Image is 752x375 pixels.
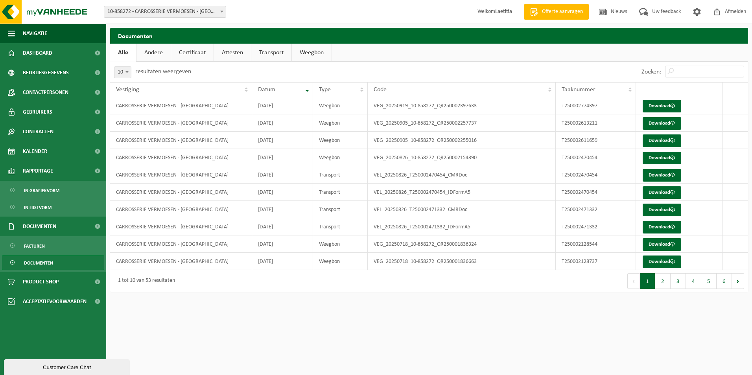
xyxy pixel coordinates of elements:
td: T250002128737 [556,253,636,270]
button: Previous [627,273,640,289]
td: Weegbon [313,132,367,149]
td: T250002611659 [556,132,636,149]
td: Weegbon [313,235,367,253]
td: Weegbon [313,114,367,132]
td: CARROSSERIE VERMOESEN - [GEOGRAPHIC_DATA] [110,114,252,132]
td: [DATE] [252,201,313,218]
button: 5 [701,273,717,289]
a: Download [643,134,681,147]
button: 6 [717,273,732,289]
span: Offerte aanvragen [540,8,585,16]
td: Transport [313,184,367,201]
span: Datum [258,86,275,93]
span: Vestiging [116,86,139,93]
a: Attesten [214,44,251,62]
td: CARROSSERIE VERMOESEN - [GEOGRAPHIC_DATA] [110,201,252,218]
td: T250002613211 [556,114,636,132]
a: Certificaat [171,44,214,62]
div: 1 tot 10 van 53 resultaten [114,274,175,288]
td: CARROSSERIE VERMOESEN - [GEOGRAPHIC_DATA] [110,97,252,114]
a: Download [643,238,681,251]
td: VEG_20250919_10-858272_QR250002397633 [368,97,556,114]
span: Navigatie [23,24,47,43]
span: Type [319,86,331,93]
a: In lijstvorm [2,200,104,215]
td: VEG_20250718_10-858272_QR250001836324 [368,235,556,253]
a: Download [643,169,681,182]
td: T250002470454 [556,184,636,201]
span: 10 [114,67,131,78]
td: VEL_20250826_T250002471332_IDFormA5 [368,218,556,235]
span: In grafiekvorm [24,183,59,198]
a: Download [643,152,681,164]
td: [DATE] [252,114,313,132]
td: [DATE] [252,218,313,235]
td: CARROSSERIE VERMOESEN - [GEOGRAPHIC_DATA] [110,235,252,253]
span: Dashboard [23,43,52,63]
td: T250002471332 [556,218,636,235]
td: Weegbon [313,97,367,114]
td: [DATE] [252,184,313,201]
td: VEL_20250826_T250002471332_CMRDoc [368,201,556,218]
a: Download [643,117,681,130]
td: CARROSSERIE VERMOESEN - [GEOGRAPHIC_DATA] [110,149,252,166]
td: T250002774397 [556,97,636,114]
td: Transport [313,201,367,218]
span: In lijstvorm [24,200,52,215]
td: [DATE] [252,132,313,149]
a: Download [643,256,681,268]
span: Kalender [23,142,47,161]
span: Rapportage [23,161,53,181]
a: Transport [251,44,291,62]
span: Documenten [24,256,53,270]
button: 3 [671,273,686,289]
td: Weegbon [313,149,367,166]
td: Weegbon [313,253,367,270]
td: T250002471332 [556,201,636,218]
label: Zoeken: [641,69,661,75]
a: Andere [136,44,171,62]
span: Bedrijfsgegevens [23,63,69,83]
td: VEG_20250826_10-858272_QR250002154390 [368,149,556,166]
span: Documenten [23,217,56,236]
span: Gebruikers [23,102,52,122]
label: resultaten weergeven [135,68,191,75]
td: [DATE] [252,235,313,253]
a: Download [643,186,681,199]
td: [DATE] [252,166,313,184]
strong: Laetitia [495,9,512,15]
a: Offerte aanvragen [524,4,589,20]
td: T250002470454 [556,166,636,184]
td: VEG_20250905_10-858272_QR250002257737 [368,114,556,132]
td: [DATE] [252,97,313,114]
td: CARROSSERIE VERMOESEN - [GEOGRAPHIC_DATA] [110,132,252,149]
td: [DATE] [252,149,313,166]
a: Alle [110,44,136,62]
span: Code [374,86,387,93]
iframe: chat widget [4,358,131,375]
a: Documenten [2,255,104,270]
span: Product Shop [23,272,59,292]
h2: Documenten [110,28,748,43]
span: 10-858272 - CARROSSERIE VERMOESEN - ASSE [104,6,226,18]
span: Acceptatievoorwaarden [23,292,87,311]
a: Download [643,100,681,112]
span: Facturen [24,239,45,254]
td: T250002128544 [556,235,636,253]
td: CARROSSERIE VERMOESEN - [GEOGRAPHIC_DATA] [110,184,252,201]
td: CARROSSERIE VERMOESEN - [GEOGRAPHIC_DATA] [110,253,252,270]
button: Next [732,273,744,289]
button: 4 [686,273,701,289]
span: Contracten [23,122,53,142]
span: 10 [114,66,131,78]
button: 1 [640,273,655,289]
button: 2 [655,273,671,289]
span: 10-858272 - CARROSSERIE VERMOESEN - ASSE [104,6,226,17]
td: VEL_20250826_T250002470454_IDFormA5 [368,184,556,201]
td: Transport [313,166,367,184]
td: Transport [313,218,367,235]
a: Download [643,221,681,233]
span: Contactpersonen [23,83,68,102]
td: CARROSSERIE VERMOESEN - [GEOGRAPHIC_DATA] [110,166,252,184]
